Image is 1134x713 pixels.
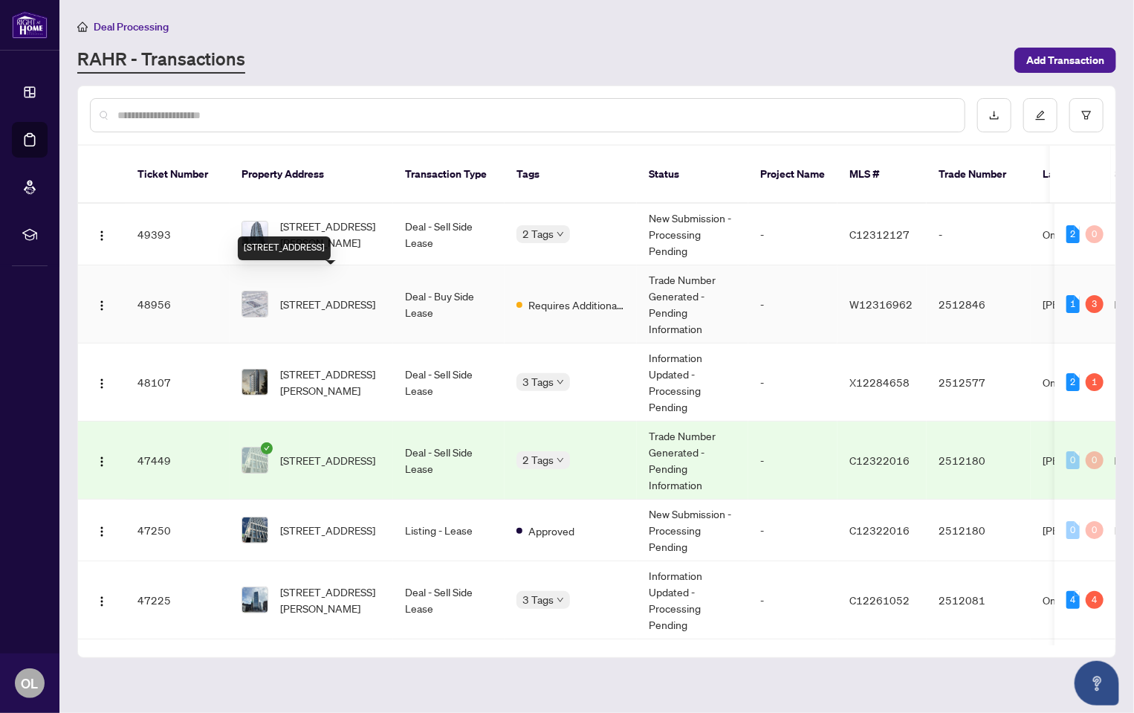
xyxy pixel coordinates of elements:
[849,523,910,537] span: C12322016
[393,343,505,422] td: Deal - Sell Side Lease
[1086,373,1104,391] div: 1
[637,146,748,204] th: Status
[242,370,268,395] img: thumbnail-img
[505,146,637,204] th: Tags
[1066,225,1080,243] div: 2
[393,500,505,561] td: Listing - Lease
[90,292,114,316] button: Logo
[280,366,381,399] span: [STREET_ADDRESS][PERSON_NAME]
[90,518,114,542] button: Logo
[393,561,505,639] td: Deal - Sell Side Lease
[557,456,564,464] span: down
[96,300,108,312] img: Logo
[1066,591,1080,609] div: 4
[94,20,169,33] span: Deal Processing
[748,265,837,343] td: -
[1086,521,1104,539] div: 0
[748,146,837,204] th: Project Name
[1066,295,1080,313] div: 1
[96,378,108,390] img: Logo
[837,146,927,204] th: MLS #
[1086,295,1104,313] div: 3
[522,591,554,608] span: 3 Tags
[242,222,268,247] img: thumbnail-img
[96,230,108,242] img: Logo
[977,98,1011,132] button: download
[242,448,268,473] img: thumbnail-img
[242,587,268,613] img: thumbnail-img
[557,378,564,386] span: down
[96,596,108,607] img: Logo
[126,265,230,343] td: 48956
[280,584,381,616] span: [STREET_ADDRESS][PERSON_NAME]
[1035,110,1046,120] span: edit
[393,422,505,500] td: Deal - Sell Side Lease
[637,265,748,343] td: Trade Number Generated - Pending Information
[849,593,910,607] span: C12261052
[238,236,331,260] div: [STREET_ADDRESS]
[557,596,564,604] span: down
[126,146,230,204] th: Ticket Number
[280,522,375,538] span: [STREET_ADDRESS]
[96,526,108,538] img: Logo
[1086,591,1104,609] div: 4
[637,343,748,422] td: Information Updated - Processing Pending
[90,448,114,472] button: Logo
[637,204,748,265] td: New Submission - Processing Pending
[230,146,393,204] th: Property Address
[849,454,910,467] span: C12322016
[927,343,1031,422] td: 2512577
[261,442,273,454] span: check-circle
[242,517,268,543] img: thumbnail-img
[528,297,625,313] span: Requires Additional Docs
[1023,98,1057,132] button: edit
[393,146,505,204] th: Transaction Type
[927,422,1031,500] td: 2512180
[557,230,564,238] span: down
[748,500,837,561] td: -
[522,373,554,390] span: 3 Tags
[1026,48,1104,72] span: Add Transaction
[77,47,245,74] a: RAHR - Transactions
[90,588,114,612] button: Logo
[637,422,748,500] td: Trade Number Generated - Pending Information
[748,422,837,500] td: -
[280,452,375,468] span: [STREET_ADDRESS]
[522,225,554,242] span: 2 Tags
[1086,451,1104,469] div: 0
[393,265,505,343] td: Deal - Buy Side Lease
[242,291,268,317] img: thumbnail-img
[528,523,574,539] span: Approved
[1066,451,1080,469] div: 0
[927,561,1031,639] td: 2512081
[96,456,108,468] img: Logo
[927,146,1031,204] th: Trade Number
[77,22,88,32] span: home
[126,343,230,422] td: 48107
[927,265,1031,343] td: 2512846
[126,561,230,639] td: 47225
[1081,110,1092,120] span: filter
[849,297,913,311] span: W12316962
[1066,521,1080,539] div: 0
[748,204,837,265] td: -
[989,110,999,120] span: download
[280,296,375,312] span: [STREET_ADDRESS]
[748,343,837,422] td: -
[1014,48,1116,73] button: Add Transaction
[393,204,505,265] td: Deal - Sell Side Lease
[90,370,114,394] button: Logo
[280,218,381,251] span: [STREET_ADDRESS][PERSON_NAME]
[637,561,748,639] td: Information Updated - Processing Pending
[22,673,39,694] span: OL
[90,222,114,246] button: Logo
[849,228,910,241] span: C12312127
[637,500,748,561] td: New Submission - Processing Pending
[522,451,554,468] span: 2 Tags
[126,422,230,500] td: 47449
[927,500,1031,561] td: 2512180
[12,11,48,39] img: logo
[748,561,837,639] td: -
[849,375,910,389] span: X12284658
[126,204,230,265] td: 49393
